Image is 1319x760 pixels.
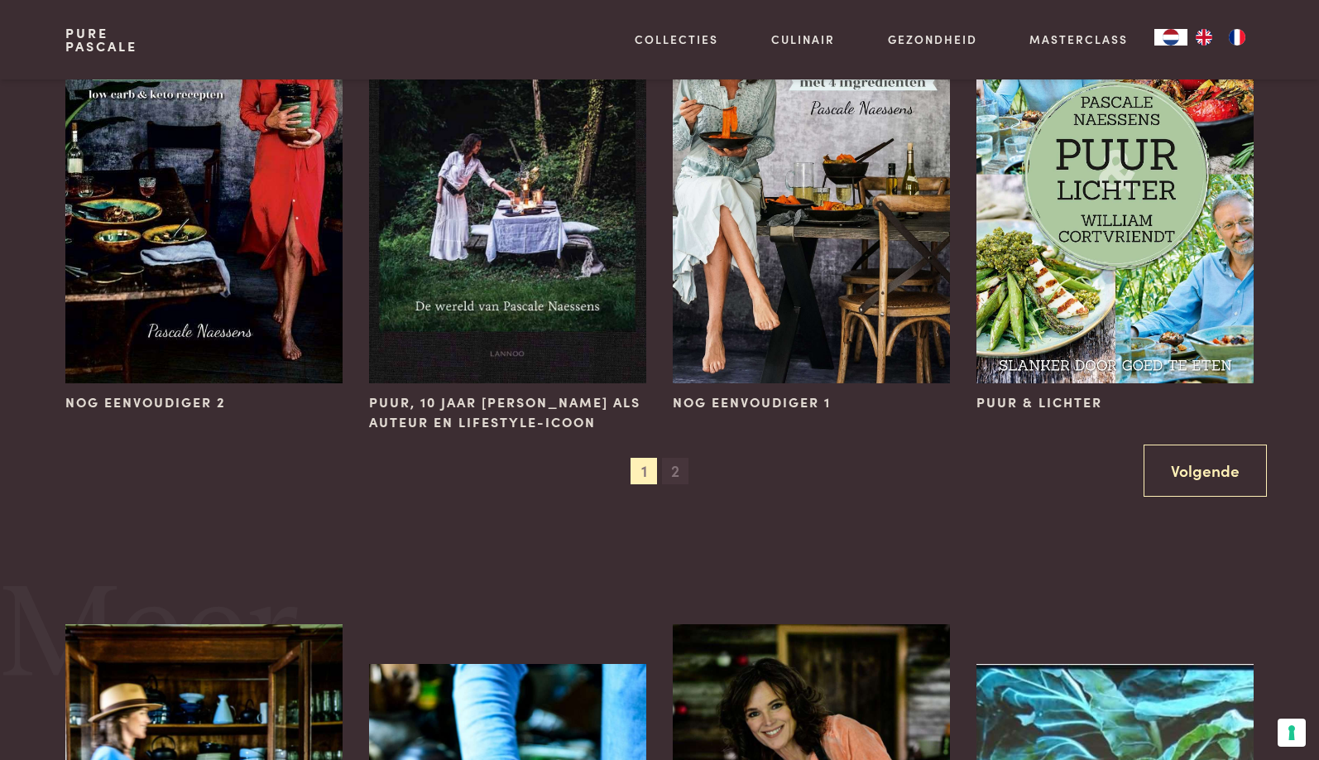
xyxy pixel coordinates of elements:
[662,458,688,484] span: 2
[1029,31,1128,48] a: Masterclass
[635,31,718,48] a: Collecties
[673,392,831,412] span: Nog eenvoudiger 1
[771,31,835,48] a: Culinair
[1187,29,1221,46] a: EN
[1278,719,1306,747] button: Uw voorkeuren voor toestemming voor trackingtechnologieën
[1154,29,1254,46] aside: Language selected: Nederlands
[1144,445,1267,497] a: Volgende
[1154,29,1187,46] a: NL
[888,31,977,48] a: Gezondheid
[976,392,1102,412] span: Puur & Lichter
[1154,29,1187,46] div: Language
[1187,29,1254,46] ul: Language list
[369,392,646,432] span: PUUR, 10 jaar [PERSON_NAME] als auteur en lifestyle-icoon
[631,458,657,484] span: 1
[65,26,137,53] a: PurePascale
[65,392,226,412] span: Nog eenvoudiger 2
[1221,29,1254,46] a: FR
